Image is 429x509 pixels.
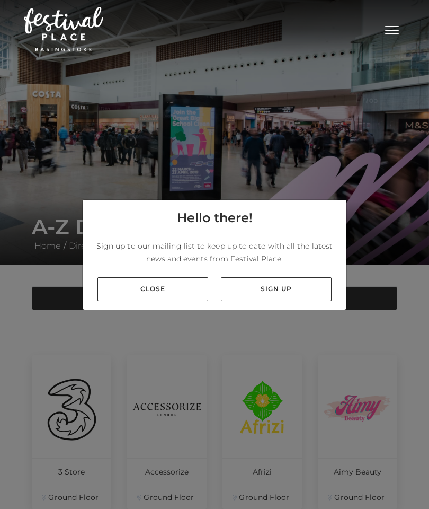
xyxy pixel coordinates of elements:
img: Festival Place Logo [24,7,103,51]
h4: Hello there! [177,208,253,227]
a: Close [97,277,208,301]
a: Sign up [221,277,332,301]
p: Sign up to our mailing list to keep up to date with all the latest news and events from Festival ... [91,240,338,265]
button: Toggle navigation [379,21,405,37]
